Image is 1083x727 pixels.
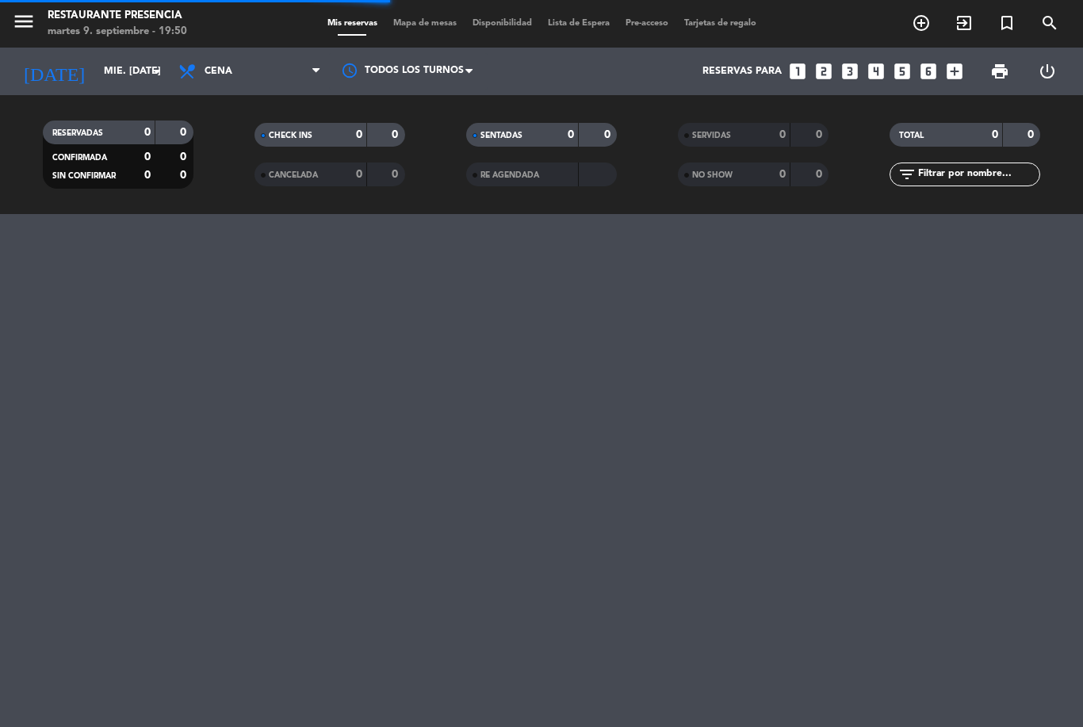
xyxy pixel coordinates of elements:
[1024,48,1071,95] div: LOG OUT
[568,129,574,140] strong: 0
[912,13,931,33] i: add_circle_outline
[1038,62,1057,81] i: power_settings_new
[320,19,385,28] span: Mis reservas
[866,61,886,82] i: looks_4
[356,169,362,180] strong: 0
[702,66,782,77] span: Reservas para
[356,129,362,140] strong: 0
[1028,10,1071,36] span: BUSCAR
[385,19,465,28] span: Mapa de mesas
[944,61,965,82] i: add_box
[52,172,116,180] span: SIN CONFIRMAR
[12,10,36,33] i: menu
[1028,129,1037,140] strong: 0
[779,169,786,180] strong: 0
[147,62,166,81] i: arrow_drop_down
[180,170,189,181] strong: 0
[692,171,733,179] span: NO SHOW
[918,61,939,82] i: looks_6
[144,170,151,181] strong: 0
[985,10,1028,36] span: Reserva especial
[997,13,1016,33] i: turned_in_not
[465,19,540,28] span: Disponibilidad
[990,62,1009,81] span: print
[392,169,401,180] strong: 0
[12,54,96,89] i: [DATE]
[604,129,614,140] strong: 0
[269,171,318,179] span: CANCELADA
[955,13,974,33] i: exit_to_app
[205,66,232,77] span: Cena
[787,61,808,82] i: looks_one
[48,8,187,24] div: Restaurante Presencia
[676,19,764,28] span: Tarjetas de regalo
[269,132,312,140] span: CHECK INS
[540,19,618,28] span: Lista de Espera
[816,169,825,180] strong: 0
[943,10,985,36] span: WALK IN
[180,151,189,163] strong: 0
[180,127,189,138] strong: 0
[144,127,151,138] strong: 0
[618,19,676,28] span: Pre-acceso
[52,154,107,162] span: CONFIRMADA
[917,166,1039,183] input: Filtrar por nombre...
[480,132,522,140] span: SENTADAS
[813,61,834,82] i: looks_two
[900,10,943,36] span: RESERVAR MESA
[480,171,539,179] span: RE AGENDADA
[816,129,825,140] strong: 0
[892,61,913,82] i: looks_5
[12,10,36,39] button: menu
[144,151,151,163] strong: 0
[899,132,924,140] span: TOTAL
[992,129,998,140] strong: 0
[52,129,103,137] span: RESERVADAS
[392,129,401,140] strong: 0
[692,132,731,140] span: SERVIDAS
[1040,13,1059,33] i: search
[48,24,187,40] div: martes 9. septiembre - 19:50
[779,129,786,140] strong: 0
[897,165,917,184] i: filter_list
[840,61,860,82] i: looks_3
